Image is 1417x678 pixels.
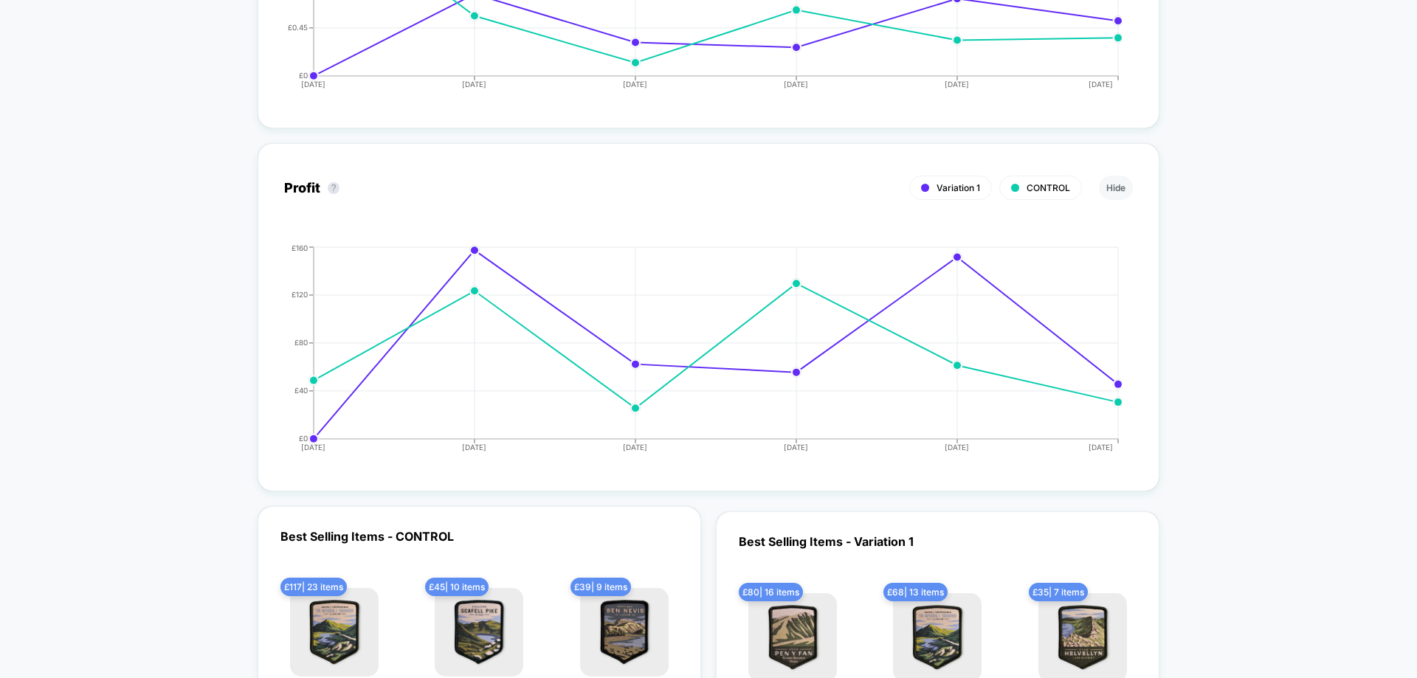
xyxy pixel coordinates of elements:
tspan: £0 [299,71,308,80]
span: £ 117 | 23 items [280,578,347,596]
tspan: £40 [294,386,308,395]
tspan: [DATE] [462,443,486,452]
tspan: [DATE] [301,80,325,89]
img: produt [435,588,523,677]
tspan: [DATE] [1089,443,1114,452]
img: produt [580,588,669,677]
tspan: [DATE] [945,80,970,89]
span: £ 45 | 10 items [425,578,489,596]
button: Hide [1099,176,1133,200]
span: Variation 1 [937,182,980,193]
div: PROFIT [269,243,1118,465]
tspan: [DATE] [462,80,486,89]
tspan: [DATE] [301,443,325,452]
span: £ 35 | 7 items [1029,583,1088,601]
button: ? [328,182,339,194]
span: £ 68 | 13 items [883,583,948,601]
img: produt [290,588,379,677]
tspan: £80 [294,338,308,347]
tspan: £160 [292,243,308,252]
tspan: [DATE] [1089,80,1114,89]
tspan: [DATE] [623,443,647,452]
tspan: £0.45 [288,23,308,32]
tspan: £120 [292,290,308,299]
tspan: [DATE] [945,443,970,452]
span: £ 80 | 16 items [739,583,803,601]
span: CONTROL [1027,182,1070,193]
tspan: [DATE] [785,443,809,452]
tspan: [DATE] [785,80,809,89]
span: £ 39 | 9 items [570,578,631,596]
tspan: £0 [299,434,308,443]
tspan: [DATE] [623,80,647,89]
